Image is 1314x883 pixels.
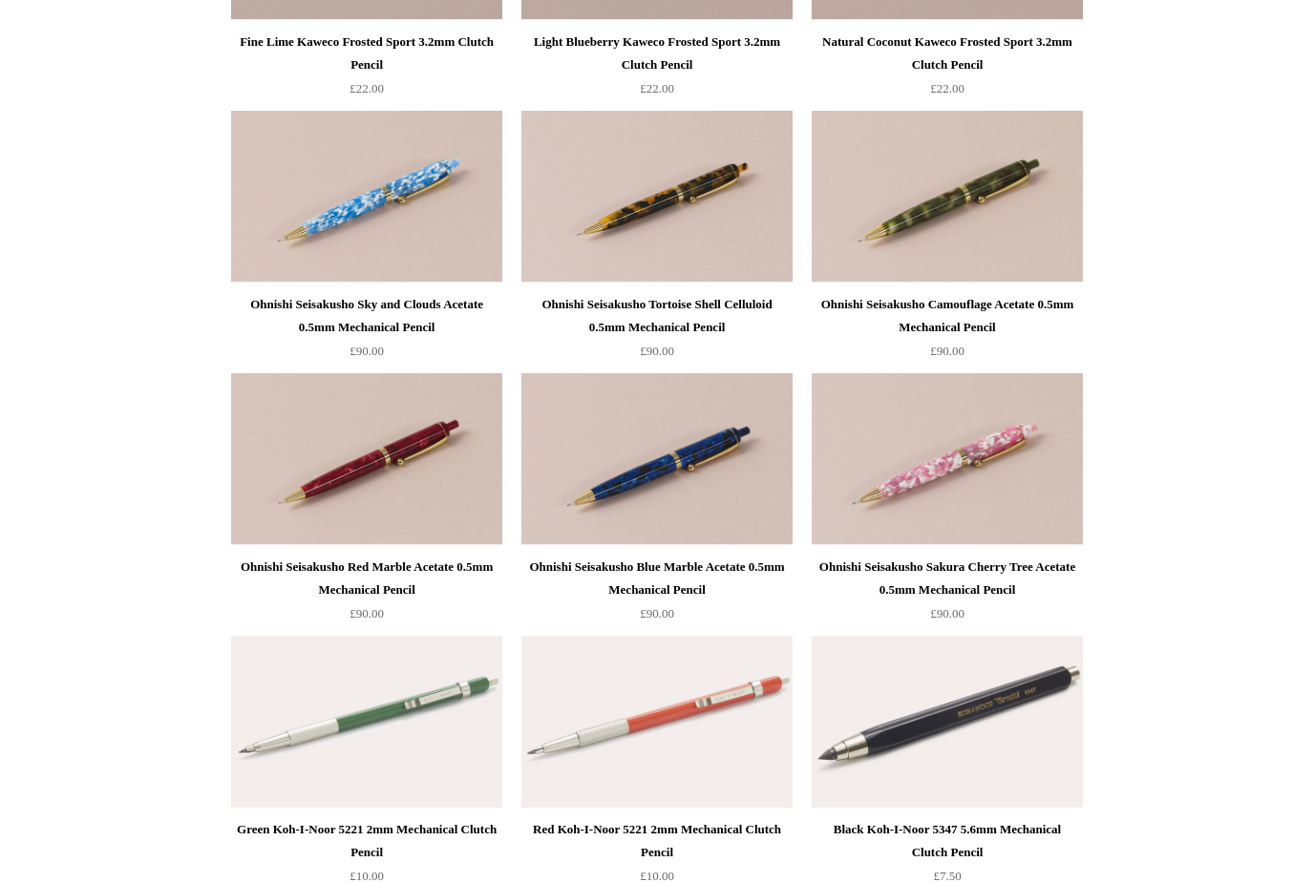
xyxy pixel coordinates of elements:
img: Ohnishi Seisakusho Red Marble Acetate 0.5mm Mechanical Pencil [231,374,502,546]
div: Green Koh-I-Noor 5221 2mm Mechanical Clutch Pencil [236,819,498,865]
span: £90.00 [350,607,384,621]
span: £22.00 [350,82,384,96]
img: Black Koh-I-Noor 5347 5.6mm Mechanical Clutch Pencil [812,637,1083,809]
a: Fine Lime Kaweco Frosted Sport 3.2mm Clutch Pencil £22.00 [231,32,502,110]
span: £90.00 [640,607,674,621]
a: Ohnishi Seisakusho Sky and Clouds Acetate 0.5mm Mechanical Pencil £90.00 [231,294,502,372]
span: £90.00 [930,607,964,621]
div: Fine Lime Kaweco Frosted Sport 3.2mm Clutch Pencil [236,32,498,77]
a: Ohnishi Seisakusho Tortoise Shell Celluloid 0.5mm Mechanical Pencil Ohnishi Seisakusho Tortoise S... [521,112,793,284]
div: Ohnishi Seisakusho Sky and Clouds Acetate 0.5mm Mechanical Pencil [236,294,498,340]
a: Black Koh-I-Noor 5347 5.6mm Mechanical Clutch Pencil Black Koh-I-Noor 5347 5.6mm Mechanical Clutc... [812,637,1083,809]
div: Black Koh-I-Noor 5347 5.6mm Mechanical Clutch Pencil [816,819,1078,865]
div: Ohnishi Seisakusho Blue Marble Acetate 0.5mm Mechanical Pencil [526,557,788,602]
div: Red Koh-I-Noor 5221 2mm Mechanical Clutch Pencil [526,819,788,865]
a: Red Koh-I-Noor 5221 2mm Mechanical Clutch Pencil Red Koh-I-Noor 5221 2mm Mechanical Clutch Pencil [521,637,793,809]
a: Ohnishi Seisakusho Red Marble Acetate 0.5mm Mechanical Pencil £90.00 [231,557,502,635]
a: Ohnishi Seisakusho Blue Marble Acetate 0.5mm Mechanical Pencil Ohnishi Seisakusho Blue Marble Ace... [521,374,793,546]
img: Ohnishi Seisakusho Camouflage Acetate 0.5mm Mechanical Pencil [812,112,1083,284]
img: Ohnishi Seisakusho Sakura Cherry Tree Acetate 0.5mm Mechanical Pencil [812,374,1083,546]
a: Ohnishi Seisakusho Camouflage Acetate 0.5mm Mechanical Pencil Ohnishi Seisakusho Camouflage Aceta... [812,112,1083,284]
div: Ohnishi Seisakusho Red Marble Acetate 0.5mm Mechanical Pencil [236,557,498,602]
div: Natural Coconut Kaweco Frosted Sport 3.2mm Clutch Pencil [816,32,1078,77]
a: Green Koh-I-Noor 5221 2mm Mechanical Clutch Pencil Green Koh-I-Noor 5221 2mm Mechanical Clutch Pe... [231,637,502,809]
span: £90.00 [350,345,384,359]
a: Ohnishi Seisakusho Camouflage Acetate 0.5mm Mechanical Pencil £90.00 [812,294,1083,372]
div: Ohnishi Seisakusho Tortoise Shell Celluloid 0.5mm Mechanical Pencil [526,294,788,340]
a: Ohnishi Seisakusho Tortoise Shell Celluloid 0.5mm Mechanical Pencil £90.00 [521,294,793,372]
div: Ohnishi Seisakusho Sakura Cherry Tree Acetate 0.5mm Mechanical Pencil [816,557,1078,602]
img: Green Koh-I-Noor 5221 2mm Mechanical Clutch Pencil [231,637,502,809]
div: Light Blueberry Kaweco Frosted Sport 3.2mm Clutch Pencil [526,32,788,77]
img: Red Koh-I-Noor 5221 2mm Mechanical Clutch Pencil [521,637,793,809]
span: £90.00 [930,345,964,359]
a: Ohnishi Seisakusho Sky and Clouds Acetate 0.5mm Mechanical Pencil Ohnishi Seisakusho Sky and Clou... [231,112,502,284]
a: Ohnishi Seisakusho Sakura Cherry Tree Acetate 0.5mm Mechanical Pencil Ohnishi Seisakusho Sakura C... [812,374,1083,546]
img: Ohnishi Seisakusho Sky and Clouds Acetate 0.5mm Mechanical Pencil [231,112,502,284]
a: Ohnishi Seisakusho Blue Marble Acetate 0.5mm Mechanical Pencil £90.00 [521,557,793,635]
span: £22.00 [640,82,674,96]
span: £90.00 [640,345,674,359]
span: £22.00 [930,82,964,96]
div: Ohnishi Seisakusho Camouflage Acetate 0.5mm Mechanical Pencil [816,294,1078,340]
img: Ohnishi Seisakusho Blue Marble Acetate 0.5mm Mechanical Pencil [521,374,793,546]
a: Ohnishi Seisakusho Sakura Cherry Tree Acetate 0.5mm Mechanical Pencil £90.00 [812,557,1083,635]
a: Natural Coconut Kaweco Frosted Sport 3.2mm Clutch Pencil £22.00 [812,32,1083,110]
a: Ohnishi Seisakusho Red Marble Acetate 0.5mm Mechanical Pencil Ohnishi Seisakusho Red Marble Aceta... [231,374,502,546]
a: Light Blueberry Kaweco Frosted Sport 3.2mm Clutch Pencil £22.00 [521,32,793,110]
img: Ohnishi Seisakusho Tortoise Shell Celluloid 0.5mm Mechanical Pencil [521,112,793,284]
